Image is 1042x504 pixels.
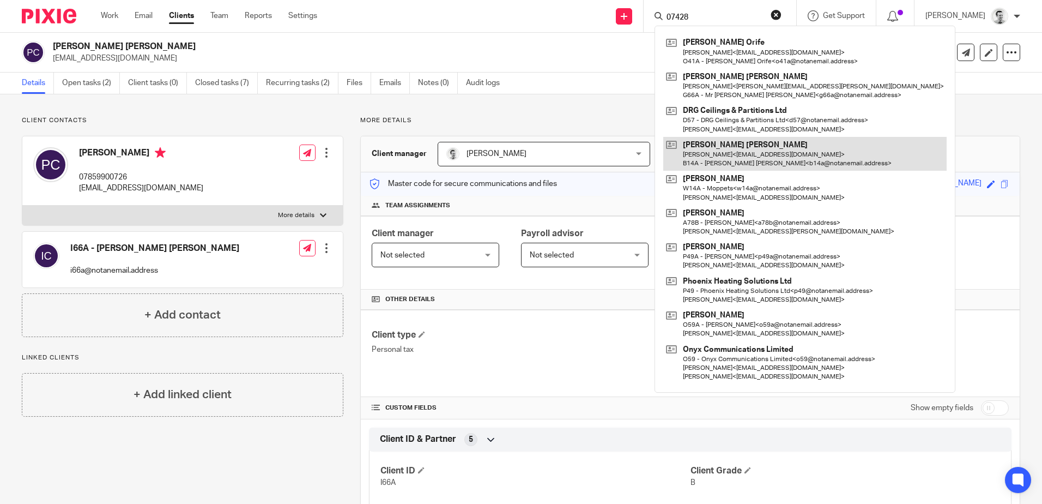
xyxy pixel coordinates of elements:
h4: + Add linked client [134,386,232,403]
span: Not selected [380,251,425,259]
span: Other details [385,295,435,304]
p: More details [278,211,314,220]
a: Emails [379,73,410,94]
a: Notes (0) [418,73,458,94]
span: Client ID & Partner [380,434,456,445]
h4: [PERSON_NAME] [79,147,203,161]
span: I66A [380,479,396,487]
i: Primary [155,147,166,158]
a: Closed tasks (7) [195,73,258,94]
a: Recurring tasks (2) [266,73,338,94]
span: Payroll advisor [521,229,584,238]
a: Settings [288,10,317,21]
span: Client manager [372,229,434,238]
a: Reports [245,10,272,21]
h4: I66A - [PERSON_NAME] [PERSON_NAME] [70,243,239,254]
p: Personal tax [372,344,690,355]
p: 07859900726 [79,172,203,183]
h4: CUSTOM FIELDS [372,404,690,412]
p: [PERSON_NAME] [925,10,985,21]
a: Work [101,10,118,21]
a: Email [135,10,153,21]
p: Master code for secure communications and files [369,178,557,189]
span: B [690,479,695,487]
h4: + Add contact [144,307,221,323]
img: Andy_2025.jpg [991,8,1008,25]
p: More details [360,116,1020,125]
h4: Client type [372,329,690,341]
a: Open tasks (2) [62,73,120,94]
img: svg%3E [33,243,59,269]
h4: Client ID [380,465,690,477]
p: Client contacts [22,116,343,125]
button: Clear [771,9,781,20]
h2: [PERSON_NAME] [PERSON_NAME] [53,41,708,52]
p: [EMAIL_ADDRESS][DOMAIN_NAME] [79,183,203,194]
label: Show empty fields [911,403,973,413]
a: Clients [169,10,194,21]
a: Files [347,73,371,94]
img: Andy_2025.jpg [446,147,459,160]
span: 5 [469,434,473,445]
a: Details [22,73,54,94]
h3: Client manager [372,148,427,159]
p: i66a@notanemail.address [70,265,239,276]
p: Linked clients [22,353,343,362]
span: Get Support [823,12,865,20]
img: svg%3E [22,41,45,64]
a: Audit logs [466,73,508,94]
input: Search [665,13,764,23]
img: Pixie [22,9,76,23]
h4: Client Grade [690,465,1000,477]
img: svg%3E [33,147,68,182]
span: Team assignments [385,201,450,210]
a: Client tasks (0) [128,73,187,94]
span: [PERSON_NAME] [467,150,526,158]
p: [EMAIL_ADDRESS][DOMAIN_NAME] [53,53,872,64]
span: Not selected [530,251,574,259]
a: Team [210,10,228,21]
